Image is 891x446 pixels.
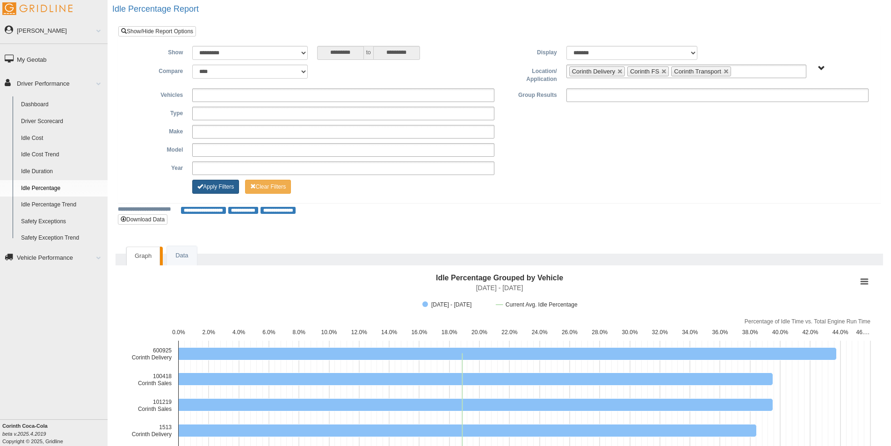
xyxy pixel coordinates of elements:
text: 28.0% [592,329,608,336]
a: Driver Scorecard [17,113,108,130]
text: 36.0% [712,329,728,336]
i: beta v.2025.4.2019 [2,431,46,437]
label: Model [125,143,188,154]
text: 1513 Corinth Delivery [132,424,172,438]
text: 42.0% [802,329,818,336]
text: 26.0% [562,329,578,336]
label: Location/ Application [499,65,561,84]
a: Idle Percentage [17,180,108,197]
text: 16.0% [411,329,427,336]
text: 18.0% [442,329,457,336]
a: Graph [126,247,160,265]
a: Show/Hide Report Options [118,26,196,37]
a: Safety Exception Trend [17,230,108,247]
text: 4.0% [232,329,246,336]
text: 20.0% [471,329,487,336]
text: 14.0% [381,329,397,336]
label: Type [125,107,188,118]
button: Show Current Avg. Idle Percentage [496,301,578,308]
label: Display [499,46,561,57]
label: Compare [125,65,188,76]
label: Make [125,125,188,136]
path: 600925 Corinth Delivery, 43.75. 8/17/2025 - 8/23/2025. [179,348,837,360]
a: Idle Cost Trend [17,146,108,163]
a: Idle Percentage Trend [17,197,108,213]
span: Corinth Transport [674,68,721,75]
a: Idle Duration [17,163,108,180]
button: Download Data [118,214,167,225]
text: 600925 Corinth Delivery [132,347,172,361]
a: Dashboard [17,96,108,113]
text: 12.0% [351,329,367,336]
button: Change Filter Options [192,180,239,194]
label: Show [125,46,188,57]
span: to [364,46,373,60]
text: [DATE] - [DATE] [476,284,523,292]
text: 0.0% [172,329,185,336]
path: 101219 Corinth Sales, 39.52. 8/17/2025 - 8/23/2025. [179,399,773,411]
a: Data [167,246,196,265]
div: Copyright © 2025, Gridline [2,422,108,445]
b: Corinth Coca-Cola [2,423,48,429]
text: 2.0% [203,329,216,336]
text: 38.0% [742,329,758,336]
button: Show 8/17/2025 - 8/23/2025 [422,301,486,308]
label: Vehicles [125,88,188,100]
text: 44.0% [833,329,848,336]
text: 24.0% [532,329,548,336]
h2: Idle Percentage Report [112,5,891,14]
text: 40.0% [772,329,788,336]
text: Percentage of Idle Time vs. Total Engine Run Time [745,318,871,325]
text: 100418 Corinth Sales [138,373,172,387]
text: 10.0% [321,329,337,336]
img: Gridline [2,2,72,15]
a: Safety Exceptions [17,213,108,230]
button: Change Filter Options [245,180,291,194]
span: Corinth FS [630,68,659,75]
text: 30.0% [622,329,638,336]
label: Group Results [499,88,561,100]
text: 8.0% [293,329,306,336]
text: 46.… [856,329,870,336]
path: 100418 Corinth Sales, 39.52. 8/17/2025 - 8/23/2025. [179,373,773,386]
a: Idle Cost [17,130,108,147]
text: 101219 Corinth Sales [138,399,172,412]
path: 1513 Corinth Delivery, 38.43. 8/17/2025 - 8/23/2025. [179,424,757,437]
label: Year [125,161,188,173]
button: View chart menu, Idle Percentage Grouped by Vehicle [858,275,871,288]
text: 6.0% [262,329,275,336]
text: Idle Percentage Grouped by Vehicle [436,274,563,282]
text: 22.0% [501,329,517,336]
span: Corinth Delivery [572,68,615,75]
text: 34.0% [682,329,698,336]
text: 32.0% [652,329,668,336]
